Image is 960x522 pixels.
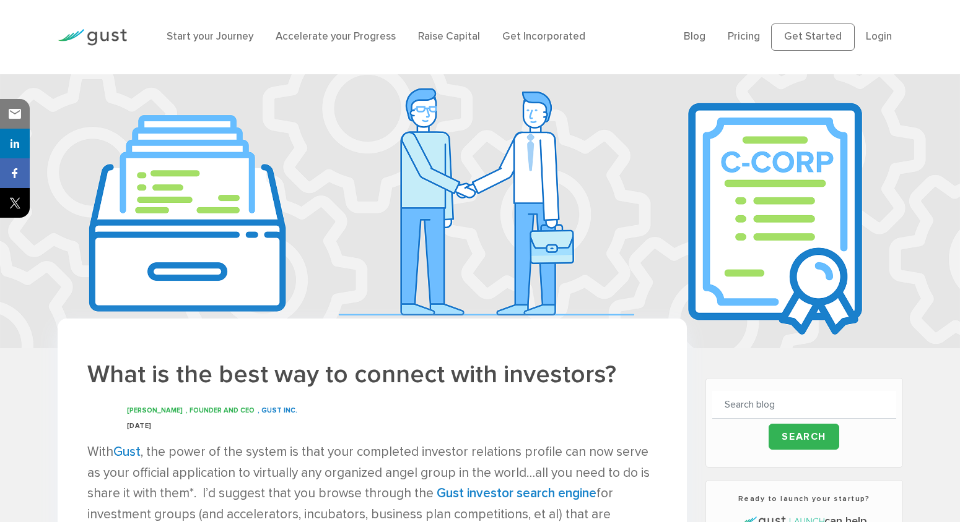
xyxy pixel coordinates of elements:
[276,30,396,43] a: Accelerate your Progress
[684,30,705,43] a: Blog
[502,30,585,43] a: Get Incorporated
[258,406,297,414] span: , GUST INC.
[167,30,253,43] a: Start your Journey
[712,493,896,504] h3: Ready to launch your startup?
[186,406,255,414] span: , Founder and CEO
[87,358,657,391] h1: What is the best way to connect with investors?
[127,422,152,430] span: [DATE]
[769,424,839,450] input: Search
[712,391,896,419] input: Search blog
[771,24,855,51] a: Get Started
[866,30,892,43] a: Login
[728,30,760,43] a: Pricing
[418,30,480,43] a: Raise Capital
[113,444,141,460] a: Gust
[58,29,127,46] img: Gust Logo
[437,486,596,501] a: Gust investor search engine
[127,406,183,414] span: [PERSON_NAME]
